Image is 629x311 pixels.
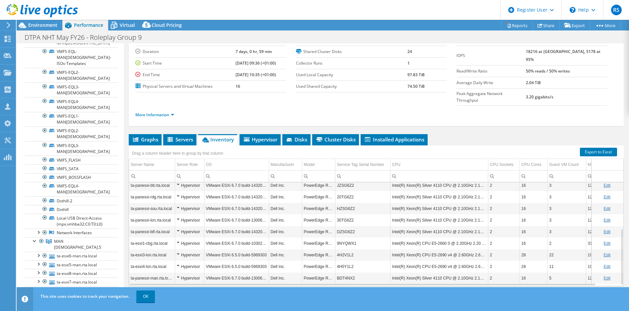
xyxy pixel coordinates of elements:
td: Column CPU Cores, Value 16 [520,180,547,191]
span: Inventory [201,136,234,143]
td: Column Guest VM Count, Value 2 [547,237,586,249]
a: VMFS-EQL3-MAN[DEMOGRAPHIC_DATA] [25,141,118,156]
td: Column Service Tag Serial Number, Value JZSG6Z2 [335,180,390,191]
a: Dothill-2 [25,196,118,205]
td: Manufacturer Column [269,159,302,171]
td: Column OS, Value VMware ESXi 6.7.0 build-14320388 [204,191,269,203]
td: Column Model, Value PowerEdge R640 [302,191,335,203]
td: Column Memory, Value 127.46 GiB [586,226,610,237]
a: Edit [603,276,610,281]
td: Column CPU Cores, Value 16 [520,214,547,226]
b: 18216 at [GEOGRAPHIC_DATA], 5178 at 95% [526,49,600,62]
a: ta-esxi6-man.rta.local [25,252,118,260]
a: Dothill [25,205,118,214]
svg: \n [570,7,576,13]
td: Column OS, Value VMware ESXi 6.7.0 build-14320388 [204,203,269,214]
td: CPU Cores Column [520,159,547,171]
td: Column Model, Value PowerEdge R640 [302,203,335,214]
label: IOPS [456,52,526,59]
label: Physical Servers and Virtual Machines [135,83,236,90]
td: Column CPU, Value Intel(R) Xeon(R) Silver 4110 CPU @ 2.10GHz 2.10 GHz [390,214,488,226]
td: Column CPU Cores, Filter cell [520,170,547,182]
td: Column CPU Cores, Value 16 [520,191,547,203]
td: Column Model, Value PowerEdge R640 [302,272,335,284]
td: CPU Sockets Column [488,159,520,171]
a: Edit [603,264,610,269]
td: Column Manufacturer, Value Dell Inc. [269,226,302,237]
td: Column OS, Value VMware ESXi 6.7.0 build-10302608 [204,237,269,249]
b: 1 [407,60,410,66]
td: Column Manufacturer, Value Dell Inc. [269,191,302,203]
label: End Time [135,72,236,78]
td: Column Server Name, Value ta-panesxi-blf.rta.local [129,226,175,237]
td: Column OS, Value VMware ESXi 6.5.0 build-5969303 [204,261,269,272]
a: Reports [501,20,533,30]
div: Drag a column header here to group by that column [130,149,225,158]
a: ta-esxi5-man.rta.local [25,260,118,269]
a: VMFS_SATA [25,164,118,173]
div: CPU Sockets [490,161,514,169]
div: Memory [588,161,602,169]
span: Installed Applications [364,136,424,143]
td: Column Service Tag Serial Number, Value BDT4NX2 [335,272,390,284]
td: Column OS, Value VMware ESXi 6.7.0 build-13006603 [204,272,269,284]
a: Edit [603,206,610,211]
td: Column Guest VM Count, Value 3 [547,226,586,237]
td: Column Manufacturer, Value Dell Inc. [269,214,302,226]
div: CPU [392,161,400,169]
span: This site uses cookies to track your navigation. [40,293,129,299]
td: Column Service Tag Serial Number, Value 9NYQWX1 [335,237,390,249]
label: Average Daily Write [456,79,526,86]
td: Column Server Role, Value Hypervisor [175,237,204,249]
td: Column CPU Sockets, Value 2 [488,249,520,261]
div: Manufacturer [271,161,294,169]
span: Environment [28,22,57,28]
div: Hypervisor [177,181,202,189]
td: Column Service Tag Serial Number, Value 20TG6Z2 [335,191,390,203]
td: Column Manufacturer, Value Dell Inc. [269,203,302,214]
span: Performance [74,22,103,28]
td: Column CPU Cores, Value 28 [520,249,547,261]
td: Column Server Name, Value ta-esxi3-lon.rta.local [129,249,175,261]
b: 50% reads / 50% writes [526,68,570,74]
td: Column OS, Value VMware ESXi 6.7.0 build-13006603 [204,214,269,226]
td: Column Model, Value PowerEdge R640 [302,214,335,226]
div: Hypervisor [177,274,202,282]
td: Column Service Tag Serial Number, Value HZSG6Z2 [335,203,390,214]
a: MTK [25,286,118,295]
td: Column Memory, Filter cell [586,170,610,182]
td: Column CPU Cores, Value 16 [520,272,547,284]
td: Column Server Name, Value ta-panesxi-man.rta.local [129,272,175,284]
td: Column Server Name, Value ta-panesxi-btl.rta.local [129,180,175,191]
td: Column CPU, Value Intel(R) Xeon(R) CPU E5-2690 v4 @ 2.60GHz 2.60 GHz [390,249,488,261]
a: Edit [603,195,610,199]
a: Edit [603,218,610,223]
td: Column CPU Sockets, Value 2 [488,180,520,191]
a: ta-esxi7-man.rta.local [25,278,118,286]
td: Column CPU, Value Intel(R) Xeon(R) Silver 4110 CPU @ 2.10GHz 2.10 GHz [390,203,488,214]
b: 97.83 TiB [407,72,425,78]
td: Column Model, Value PowerEdge R630 [302,249,335,261]
td: Column Guest VM Count, Value 3 [547,180,586,191]
td: Column Service Tag Serial Number, Value 4H2V1L2 [335,249,390,261]
span: Disks [286,136,307,143]
td: Server Name Column [129,159,175,171]
a: VMFS-EQL4-MAN[DEMOGRAPHIC_DATA] [25,97,118,112]
a: VMFS-EQL-MAN[DEMOGRAPHIC_DATA]-ISOs-Templates [25,47,118,68]
td: Column Manufacturer, Value Dell Inc. [269,272,302,284]
td: Column OS, Value VMware ESXi 6.7.0 build-14320388 [204,180,269,191]
td: Column Memory, Value 127.46 GiB [586,272,610,284]
div: OS [206,161,212,169]
label: Duration [135,48,236,55]
div: Hypervisor [177,193,202,201]
a: OK [136,290,155,302]
label: Collector Runs [296,60,407,67]
span: Cluster Disks [315,136,356,143]
a: VMFS_FLASH [25,156,118,164]
div: Hypervisor [177,205,202,213]
span: MAN [DEMOGRAPHIC_DATA].5 [54,238,101,250]
td: Column OS, Filter cell [204,170,269,182]
td: Column Server Name, Value ta-esxi4-lon.rta.local [129,261,175,272]
td: Column CPU Sockets, Filter cell [488,170,520,182]
a: VMFS-EQL4-MAN[DEMOGRAPHIC_DATA] [25,182,118,196]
